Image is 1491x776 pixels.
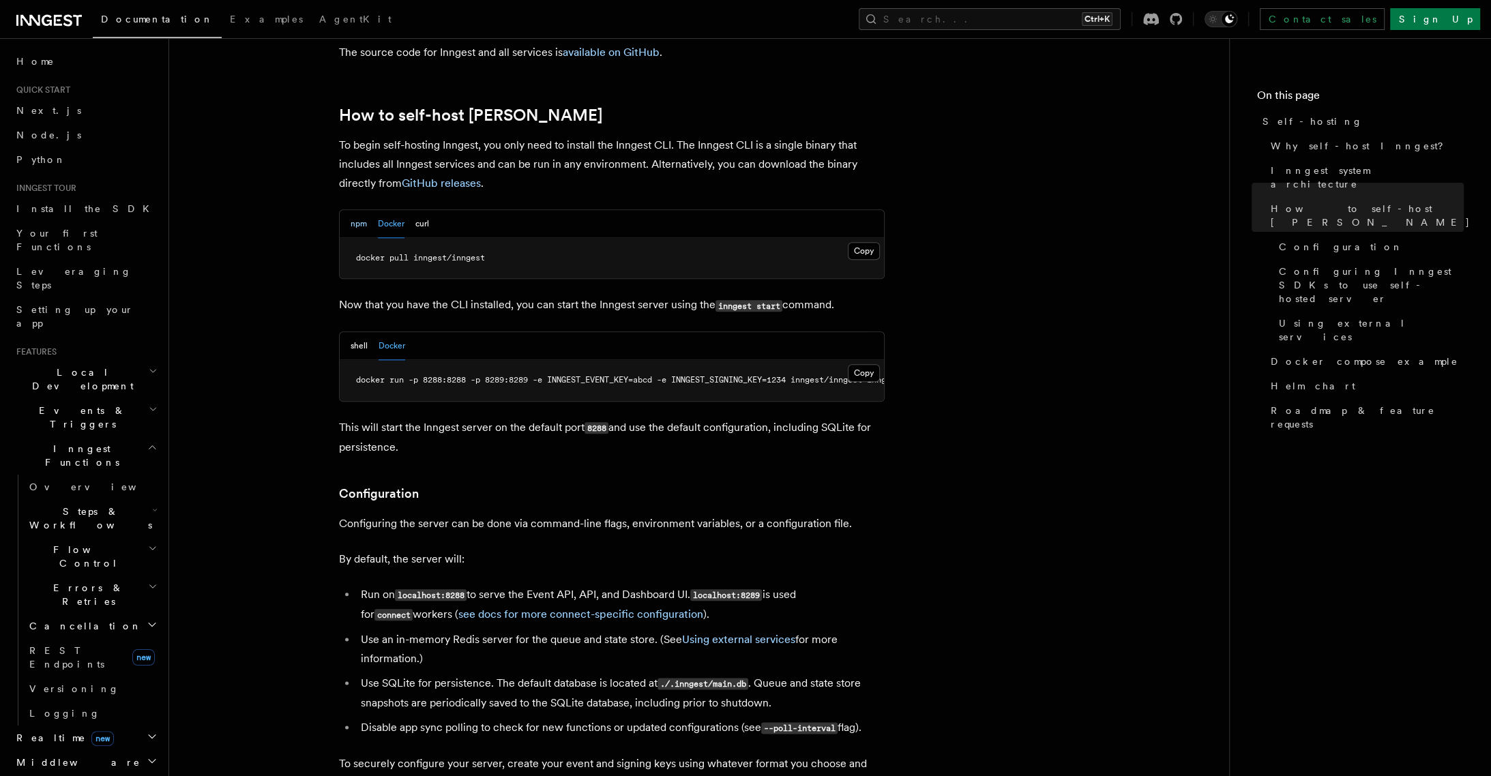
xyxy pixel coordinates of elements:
[222,4,311,37] a: Examples
[24,638,160,676] a: REST Endpointsnew
[848,242,880,260] button: Copy
[11,404,149,431] span: Events & Triggers
[24,505,152,532] span: Steps & Workflows
[339,106,602,125] a: How to self-host [PERSON_NAME]
[1273,259,1464,311] a: Configuring Inngest SDKs to use self-hosted server
[11,147,160,172] a: Python
[24,619,142,633] span: Cancellation
[395,589,467,601] code: localhost:8288
[93,4,222,38] a: Documentation
[91,731,114,746] span: new
[1257,109,1464,134] a: Self-hosting
[1390,8,1480,30] a: Sign Up
[16,154,66,165] span: Python
[339,136,885,193] p: To begin self-hosting Inngest, you only need to install the Inngest CLI. The Inngest CLI is a sin...
[357,630,885,668] li: Use an in-memory Redis server for the queue and state store. (See for more information.)
[24,581,148,608] span: Errors & Retries
[351,332,368,360] button: shell
[11,360,160,398] button: Local Development
[24,537,160,576] button: Flow Control
[16,304,134,329] span: Setting up your app
[11,436,160,475] button: Inngest Functions
[11,196,160,221] a: Install the SDK
[658,678,748,689] code: ./.inngest/main.db
[1265,196,1464,235] a: How to self-host [PERSON_NAME]
[11,442,147,469] span: Inngest Functions
[356,253,485,263] span: docker pull inngest/inngest
[682,633,795,646] a: Using external services
[16,130,81,140] span: Node.js
[1271,355,1458,368] span: Docker compose example
[351,210,367,238] button: npm
[24,576,160,614] button: Errors & Retries
[357,718,885,738] li: Disable app sync polling to check for new functions or updated configurations (see flag).
[458,608,703,621] a: see docs for more connect-specific configuration
[11,221,160,259] a: Your first Functions
[415,210,429,238] button: curl
[563,46,660,59] a: available on GitHub
[16,105,81,116] span: Next.js
[24,614,160,638] button: Cancellation
[24,499,160,537] button: Steps & Workflows
[11,398,160,436] button: Events & Triggers
[1260,8,1385,30] a: Contact sales
[690,589,762,601] code: localhost:8289
[29,481,170,492] span: Overview
[11,49,160,74] a: Home
[24,701,160,726] a: Logging
[402,177,481,190] a: GitHub releases
[374,609,413,621] code: connect
[11,123,160,147] a: Node.js
[1257,87,1464,109] h4: On this page
[339,484,419,503] a: Configuration
[357,674,885,713] li: Use SQLite for persistence. The default database is located at . Queue and state store snapshots ...
[378,210,404,238] button: Docker
[11,259,160,297] a: Leveraging Steps
[1273,311,1464,349] a: Using external services
[11,346,57,357] span: Features
[859,8,1121,30] button: Search...Ctrl+K
[1265,158,1464,196] a: Inngest system architecture
[29,645,104,670] span: REST Endpoints
[1265,349,1464,374] a: Docker compose example
[16,203,158,214] span: Install the SDK
[11,365,149,393] span: Local Development
[1271,202,1471,229] span: How to self-host [PERSON_NAME]
[11,297,160,335] a: Setting up your app
[1265,398,1464,436] a: Roadmap & feature requests
[1271,379,1355,393] span: Helm chart
[29,708,100,719] span: Logging
[1265,374,1464,398] a: Helm chart
[11,85,70,95] span: Quick start
[16,55,55,68] span: Home
[1082,12,1112,26] kbd: Ctrl+K
[132,649,155,666] span: new
[11,750,160,775] button: Middleware
[1271,164,1464,191] span: Inngest system architecture
[1271,404,1464,431] span: Roadmap & feature requests
[356,375,929,385] span: docker run -p 8288:8288 -p 8289:8289 -e INNGEST_EVENT_KEY=abcd -e INNGEST_SIGNING_KEY=1234 innges...
[1271,139,1453,153] span: Why self-host Inngest?
[1279,265,1464,305] span: Configuring Inngest SDKs to use self-hosted server
[11,98,160,123] a: Next.js
[715,300,782,312] code: inngest start
[1279,316,1464,344] span: Using external services
[1265,134,1464,158] a: Why self-host Inngest?
[11,475,160,726] div: Inngest Functions
[11,731,114,745] span: Realtime
[761,722,838,734] code: --poll-interval
[339,514,885,533] p: Configuring the server can be done via command-line flags, environment variables, or a configurat...
[11,726,160,750] button: Realtimenew
[16,266,132,290] span: Leveraging Steps
[339,550,885,569] p: By default, the server will:
[339,295,885,315] p: Now that you have the CLI installed, you can start the Inngest server using the command.
[379,332,405,360] button: Docker
[1273,235,1464,259] a: Configuration
[11,183,76,194] span: Inngest tour
[24,543,148,570] span: Flow Control
[1205,11,1237,27] button: Toggle dark mode
[16,228,98,252] span: Your first Functions
[339,43,885,62] p: The source code for Inngest and all services is .
[29,683,119,694] span: Versioning
[585,422,608,434] code: 8288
